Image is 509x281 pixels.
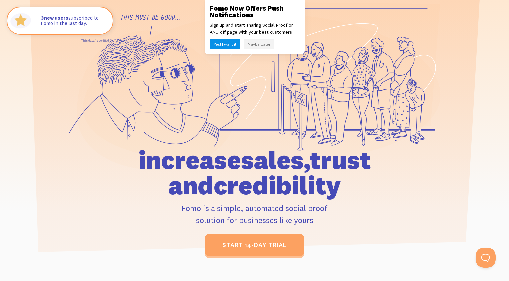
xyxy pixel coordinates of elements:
span: 3 [41,15,44,21]
strong: new users [41,15,68,21]
h3: Fomo Now Offers Push Notifications [210,5,300,18]
button: Yes! I want it [210,39,240,49]
a: This data is verified ⓘ [81,39,113,42]
h1: increase sales, trust and credibility [100,147,409,198]
p: Fomo is a simple, automated social proof solution for businesses like yours [100,202,409,226]
p: subscribed to Fomo in the last day. [41,15,106,26]
img: Fomo [9,9,33,33]
iframe: Help Scout Beacon - Open [476,248,496,268]
p: Sign up and start sharing Social Proof on AND off page with your best customers [210,22,300,36]
button: Maybe Later [244,39,274,49]
a: start 14-day trial [205,234,304,256]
